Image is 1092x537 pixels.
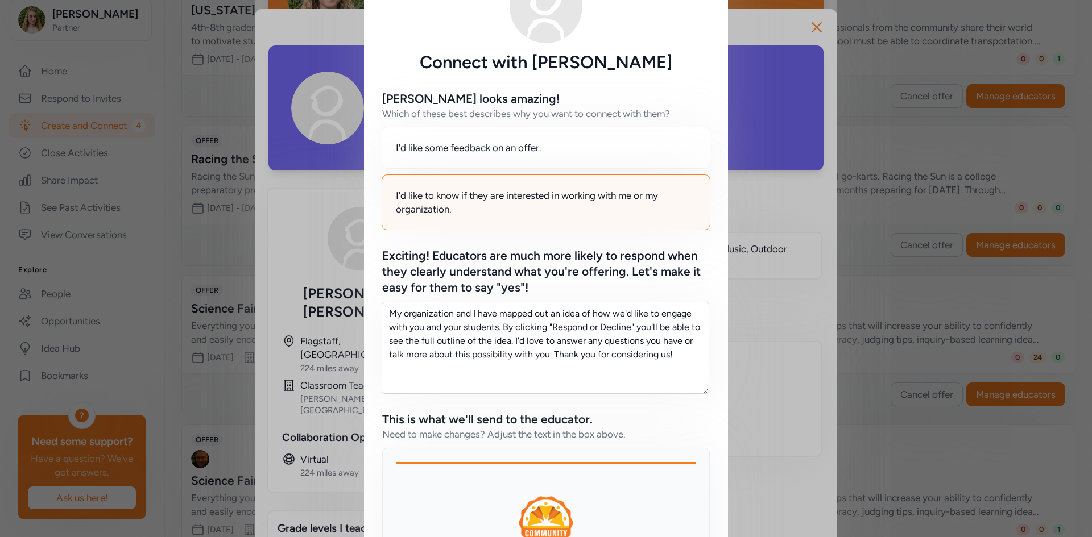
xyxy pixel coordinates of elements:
div: Which of these best describes why you want to connect with them? [382,107,670,120]
div: Exciting! Educators are much more likely to respond when they clearly understand what you're offe... [382,248,710,295]
div: Need to make changes? Adjust the text in the box above. [382,427,626,441]
span: I'd like some feedback on an offer. [396,141,541,155]
h5: Connect with [PERSON_NAME] [382,52,710,73]
span: I'd like to know if they are interested in working with me or my organization. [396,189,696,216]
textarea: My organization and I have mapped out an idea of how we'd like to engage with you and your studen... [382,302,709,394]
div: This is what we'll send to the educator. [382,411,593,427]
div: [PERSON_NAME] looks amazing! [382,91,560,107]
